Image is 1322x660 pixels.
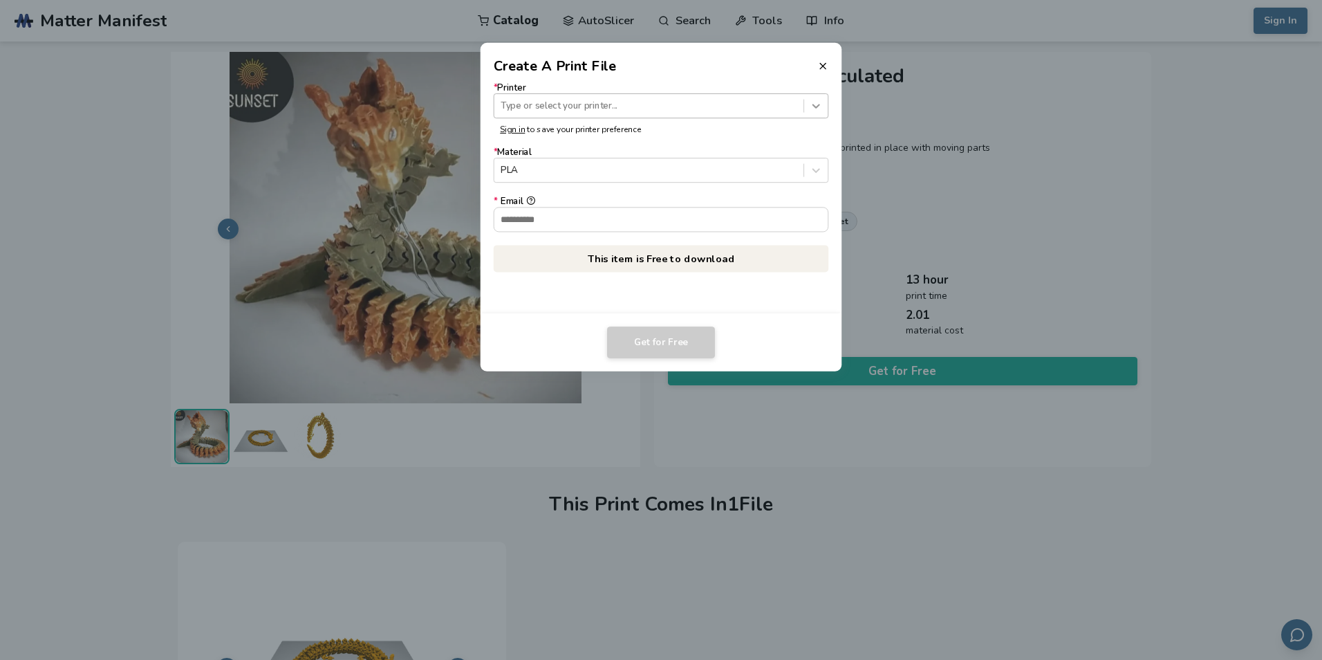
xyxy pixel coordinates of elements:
[501,165,503,176] input: *MaterialPLA
[607,327,715,358] button: Get for Free
[494,147,829,183] label: Material
[501,100,503,111] input: *PrinterType or select your printer...
[494,56,617,76] h2: Create A Print File
[500,124,525,135] a: Sign in
[494,208,828,231] input: *Email
[526,196,535,205] button: *Email
[500,125,822,134] p: to save your printer preference
[494,83,829,118] label: Printer
[494,196,829,207] div: Email
[494,245,829,272] p: This item is Free to download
